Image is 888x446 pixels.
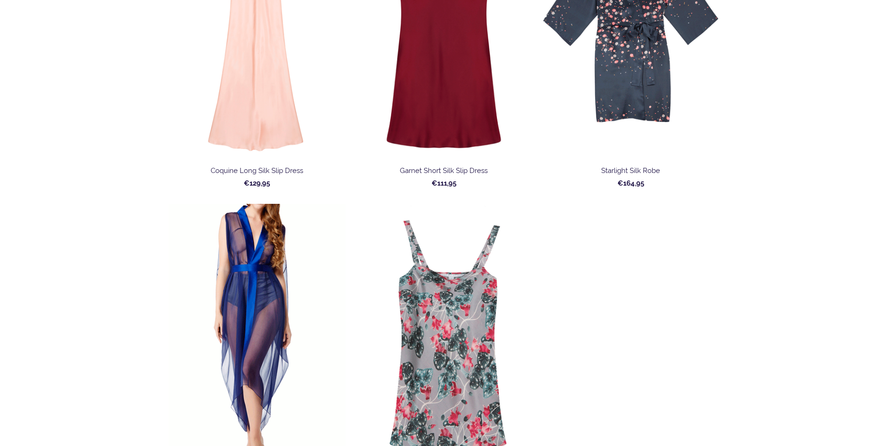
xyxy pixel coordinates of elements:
[400,166,488,175] span: Garnet Short Silk Slip Dress
[618,179,644,187] span: €164,95
[601,166,660,175] span: Starlight Silk Robe
[432,179,456,187] span: €111,95
[211,166,303,175] span: Coquine Long Silk Slip Dress
[244,179,270,187] span: €129,95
